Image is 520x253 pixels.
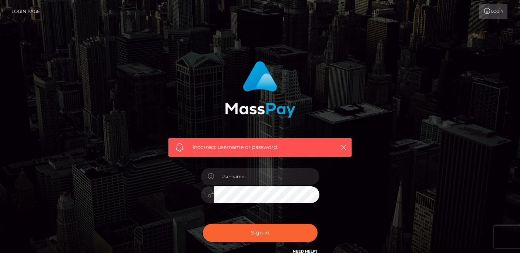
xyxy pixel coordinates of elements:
a: Login [479,4,507,19]
input: Username... [214,168,319,185]
span: Incorrect username or password. [192,143,328,151]
button: Sign in [203,224,318,242]
a: Login Page [11,4,40,19]
img: MassPay Login [225,61,295,118]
